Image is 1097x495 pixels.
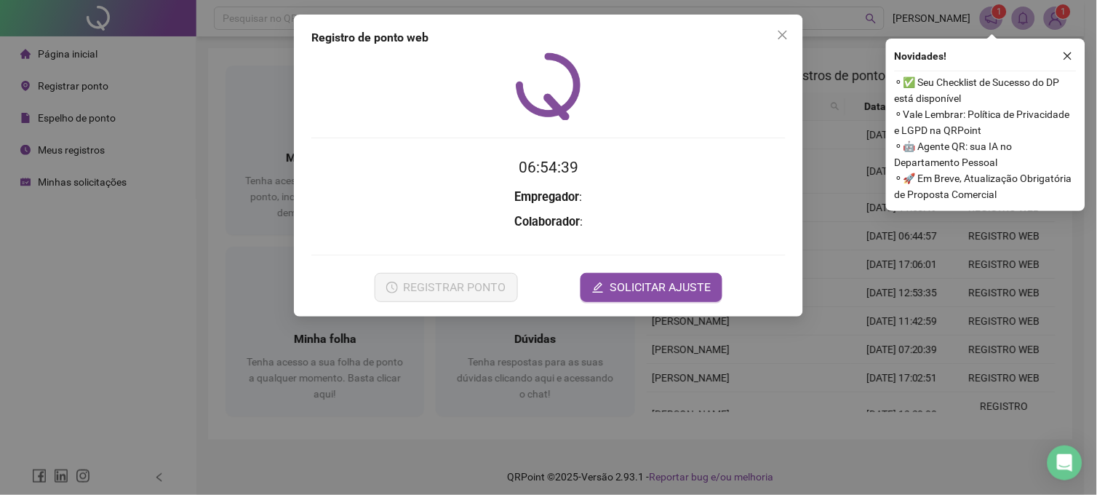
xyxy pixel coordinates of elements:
[777,29,789,41] span: close
[311,29,786,47] div: Registro de ponto web
[895,74,1077,106] span: ⚬ ✅ Seu Checklist de Sucesso do DP está disponível
[610,279,711,296] span: SOLICITAR AJUSTE
[519,159,578,176] time: 06:54:39
[515,190,580,204] strong: Empregador
[592,282,604,293] span: edit
[311,188,786,207] h3: :
[895,170,1077,202] span: ⚬ 🚀 Em Breve, Atualização Obrigatória de Proposta Comercial
[895,48,947,64] span: Novidades !
[375,273,518,302] button: REGISTRAR PONTO
[1063,51,1073,61] span: close
[1048,445,1082,480] div: Open Intercom Messenger
[895,138,1077,170] span: ⚬ 🤖 Agente QR: sua IA no Departamento Pessoal
[516,52,581,120] img: QRPoint
[771,23,794,47] button: Close
[514,215,580,229] strong: Colaborador
[895,106,1077,138] span: ⚬ Vale Lembrar: Política de Privacidade e LGPD na QRPoint
[581,273,722,302] button: editSOLICITAR AJUSTE
[311,213,786,231] h3: :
